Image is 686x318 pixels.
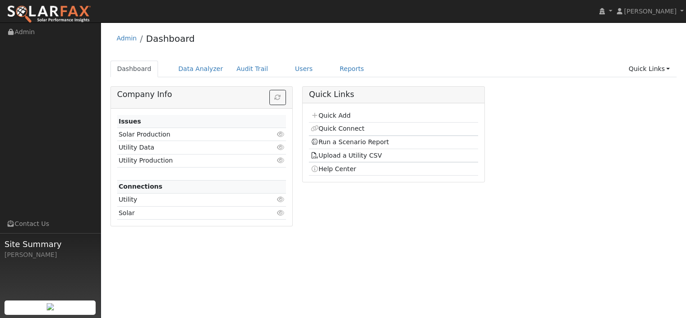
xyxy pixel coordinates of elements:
[117,141,259,154] td: Utility Data
[622,61,677,77] a: Quick Links
[117,90,286,99] h5: Company Info
[117,193,259,206] td: Utility
[117,35,137,42] a: Admin
[110,61,158,77] a: Dashboard
[4,250,96,260] div: [PERSON_NAME]
[277,210,285,216] i: Click to view
[277,196,285,203] i: Click to view
[47,303,54,310] img: retrieve
[119,118,141,125] strong: Issues
[624,8,677,15] span: [PERSON_NAME]
[146,33,195,44] a: Dashboard
[230,61,275,77] a: Audit Trail
[333,61,371,77] a: Reports
[288,61,320,77] a: Users
[309,90,478,99] h5: Quick Links
[119,183,163,190] strong: Connections
[277,157,285,163] i: Click to view
[117,128,259,141] td: Solar Production
[277,144,285,150] i: Click to view
[311,165,356,172] a: Help Center
[4,238,96,250] span: Site Summary
[117,207,259,220] td: Solar
[311,152,382,159] a: Upload a Utility CSV
[311,125,365,132] a: Quick Connect
[311,112,351,119] a: Quick Add
[117,154,259,167] td: Utility Production
[7,5,91,24] img: SolarFax
[277,131,285,137] i: Click to view
[171,61,230,77] a: Data Analyzer
[311,138,389,146] a: Run a Scenario Report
